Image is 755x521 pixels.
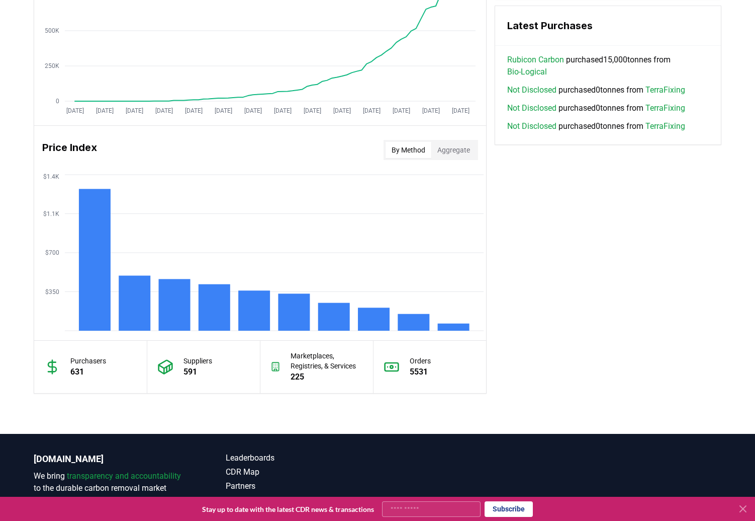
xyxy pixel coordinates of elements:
[291,371,362,383] p: 225
[507,84,556,96] a: Not Disclosed
[226,452,377,464] a: Leaderboards
[185,107,203,114] tspan: [DATE]
[183,356,212,366] p: Suppliers
[66,107,84,114] tspan: [DATE]
[507,84,685,96] span: purchased 0 tonnes from
[507,54,564,66] a: Rubicon Carbon
[34,470,185,494] p: We bring to the durable carbon removal market
[507,120,685,132] span: purchased 0 tonnes from
[507,54,709,78] span: purchased 15,000 tonnes from
[422,107,440,114] tspan: [DATE]
[507,120,556,132] a: Not Disclosed
[431,142,476,158] button: Aggregate
[45,288,59,295] tspan: $350
[386,142,431,158] button: By Method
[410,366,431,378] p: 5531
[67,471,181,481] span: transparency and accountability
[45,62,59,69] tspan: 250K
[126,107,143,114] tspan: [DATE]
[45,249,59,256] tspan: $700
[43,210,59,217] tspan: $1.1K
[645,102,685,114] a: TerraFixing
[183,366,212,378] p: 591
[452,107,469,114] tspan: [DATE]
[226,466,377,478] a: CDR Map
[274,107,292,114] tspan: [DATE]
[56,98,59,105] tspan: 0
[333,107,351,114] tspan: [DATE]
[34,452,185,466] p: [DOMAIN_NAME]
[70,356,106,366] p: Purchasers
[304,107,321,114] tspan: [DATE]
[43,173,59,180] tspan: $1.4K
[507,66,547,78] a: Bio-Logical
[226,494,377,506] a: About
[393,107,410,114] tspan: [DATE]
[42,140,97,160] h3: Price Index
[244,107,262,114] tspan: [DATE]
[507,18,709,33] h3: Latest Purchases
[291,351,362,371] p: Marketplaces, Registries, & Services
[363,107,381,114] tspan: [DATE]
[226,480,377,492] a: Partners
[645,84,685,96] a: TerraFixing
[215,107,232,114] tspan: [DATE]
[410,356,431,366] p: Orders
[155,107,173,114] tspan: [DATE]
[45,27,59,34] tspan: 500K
[507,102,685,114] span: purchased 0 tonnes from
[70,366,106,378] p: 631
[96,107,114,114] tspan: [DATE]
[645,120,685,132] a: TerraFixing
[507,102,556,114] a: Not Disclosed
